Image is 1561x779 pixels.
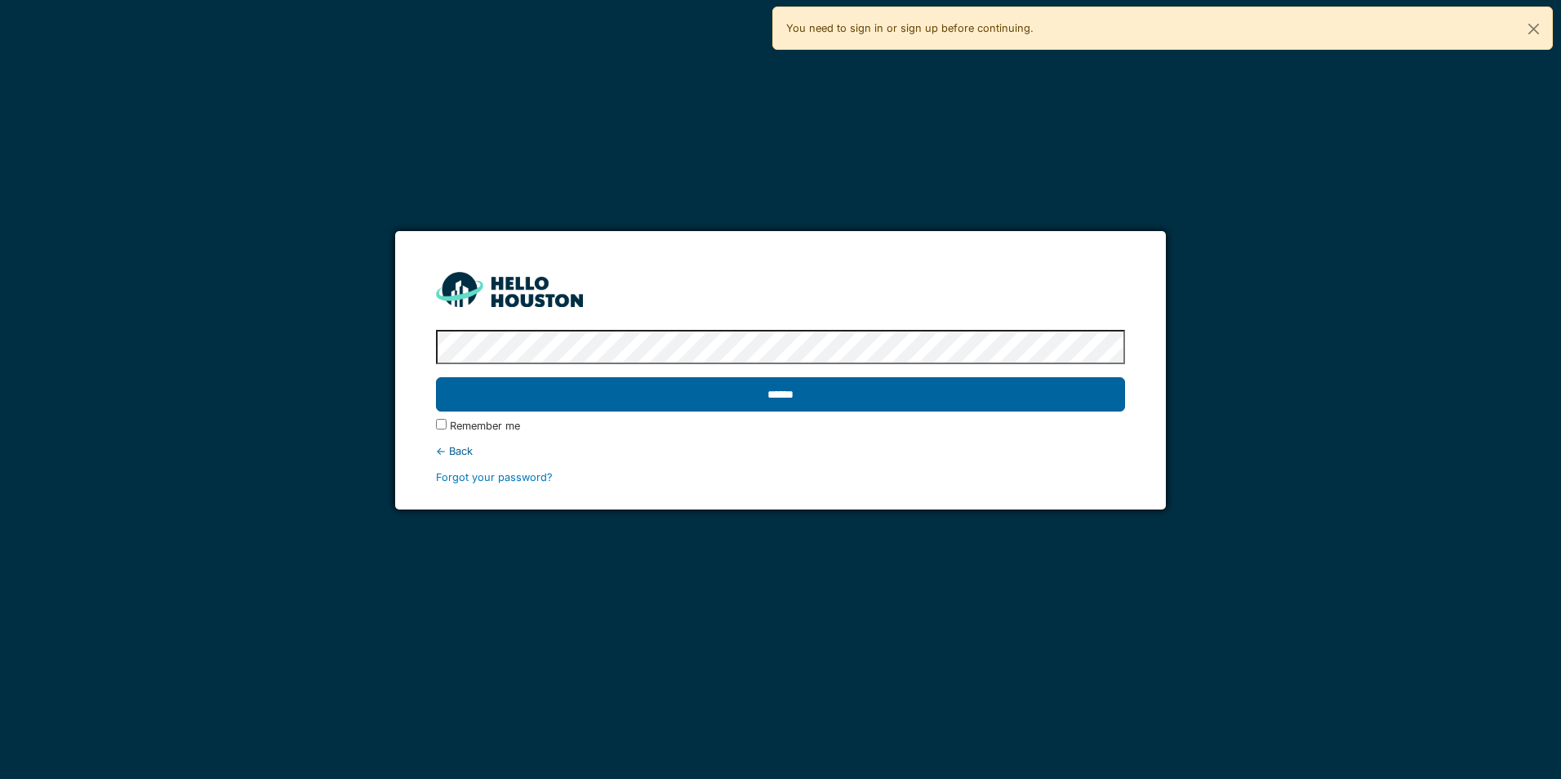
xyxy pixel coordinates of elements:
label: Remember me [450,418,520,434]
div: You need to sign in or sign up before continuing. [772,7,1553,50]
button: Close [1515,7,1552,51]
div: ← Back [436,443,1124,459]
img: HH_line-BYnF2_Hg.png [436,272,583,307]
a: Forgot your password? [436,471,553,483]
